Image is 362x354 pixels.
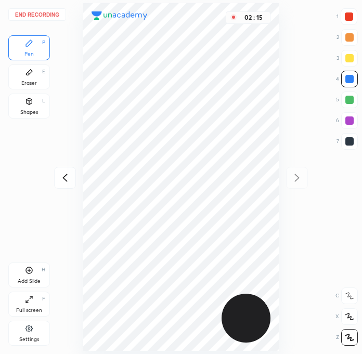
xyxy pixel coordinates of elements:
div: Eraser [21,81,37,86]
div: F [42,296,45,301]
div: Shapes [20,110,38,115]
div: Full screen [16,308,42,313]
div: L [42,98,45,103]
div: Add Slide [18,279,41,284]
div: Pen [24,51,34,57]
img: logo.38c385cc.svg [92,11,148,20]
button: End recording [8,8,66,21]
div: 02 : 15 [241,14,266,21]
div: 2 [337,29,358,46]
div: E [42,69,45,74]
div: C [335,287,358,304]
div: X [335,308,358,325]
div: Settings [19,337,39,342]
div: P [42,40,45,45]
div: Z [336,329,358,346]
div: 6 [336,112,358,129]
div: 3 [337,50,358,67]
div: 7 [337,133,358,150]
div: 4 [336,71,358,87]
div: 1 [337,8,357,25]
div: 5 [336,91,358,108]
div: H [42,267,45,272]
